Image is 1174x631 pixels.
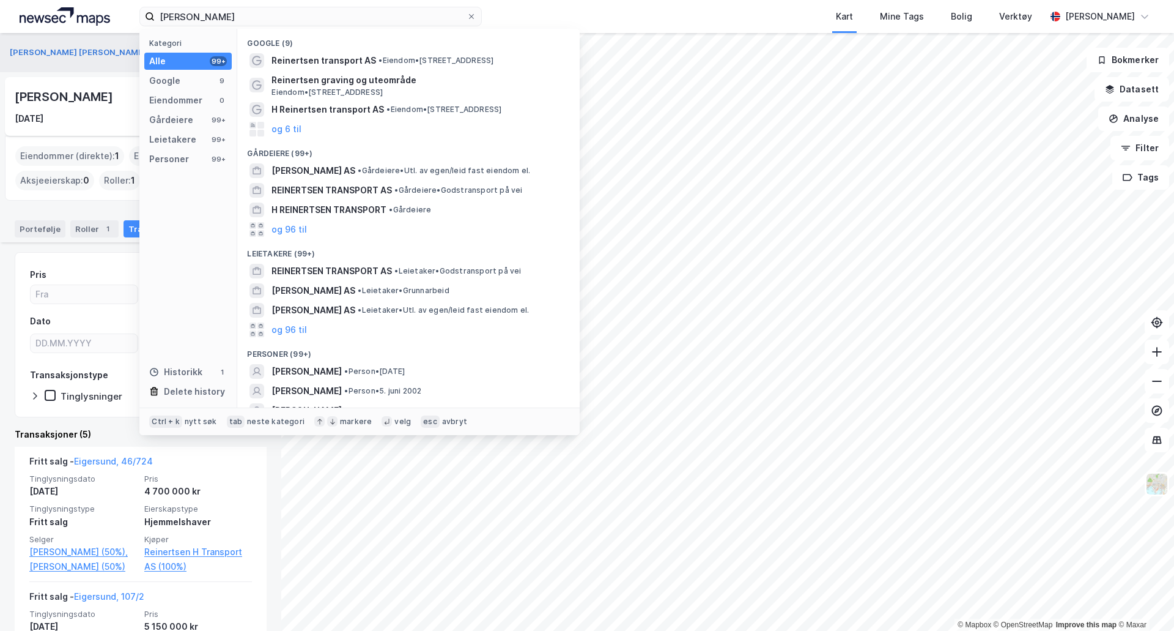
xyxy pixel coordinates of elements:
div: Google (9) [237,29,580,51]
div: Dato [30,314,51,329]
span: Leietaker • Grunnarbeid [358,286,449,296]
a: Eigersund, 46/724 [74,456,153,466]
a: Improve this map [1056,621,1117,629]
div: Roller [70,220,119,237]
a: OpenStreetMap [994,621,1053,629]
div: Verktøy [999,9,1032,24]
button: og 6 til [271,122,301,136]
div: Transaksjonstype [30,368,108,383]
div: Leietakere [149,132,196,147]
span: • [344,406,348,415]
a: [PERSON_NAME] (50%) [29,559,137,574]
span: Tinglysningsdato [29,609,137,619]
span: • [386,105,390,114]
span: Tinglysningsdato [29,474,137,484]
div: markere [340,417,372,427]
a: Mapbox [958,621,991,629]
span: Leietaker • Utl. av egen/leid fast eiendom el. [358,305,529,315]
div: Personer [149,152,189,166]
button: og 96 til [271,222,307,237]
span: Person • [DATE] [344,406,405,416]
button: Filter [1110,136,1169,160]
span: [PERSON_NAME] AS [271,303,355,318]
div: Historikk [149,365,202,379]
div: 0 [217,95,227,105]
div: Delete history [164,384,225,399]
span: [PERSON_NAME] [271,403,342,418]
div: velg [394,417,411,427]
button: [PERSON_NAME] [PERSON_NAME] [10,47,149,59]
div: Eiendommer [149,93,202,108]
span: • [344,367,348,376]
button: og 96 til [271,323,307,337]
div: 1 [217,367,227,377]
button: Bokmerker [1087,48,1169,72]
button: Analyse [1098,106,1169,131]
span: Person • [DATE] [344,367,405,376]
span: [PERSON_NAME] AS [271,283,355,298]
a: Eigersund, 107/2 [74,591,144,602]
span: Leietaker • Godstransport på vei [394,266,521,276]
span: • [358,286,361,295]
div: Fritt salg [29,515,137,529]
div: 99+ [210,135,227,144]
div: Leietakere (99+) [237,239,580,261]
div: [PERSON_NAME] [1065,9,1135,24]
div: Hjemmelshaver [144,515,252,529]
div: Roller : [99,171,140,190]
span: • [394,185,398,195]
div: 4 700 000 kr [144,484,252,499]
div: Transaksjoner (5) [15,427,267,442]
span: Gårdeiere [389,205,431,215]
span: • [344,386,348,395]
span: Eiendom • [STREET_ADDRESS] [378,56,493,65]
span: Reinertsen graving og uteområde [271,73,565,88]
input: Fra [31,285,138,304]
div: 9 [217,76,227,86]
div: 99+ [210,56,227,66]
div: 99+ [210,154,227,164]
span: • [389,205,393,214]
span: H Reinertsen transport AS [271,102,384,117]
span: Gårdeiere • Utl. av egen/leid fast eiendom el. [358,166,530,176]
div: Kontrollprogram for chat [1113,572,1174,631]
div: Mine Tags [880,9,924,24]
span: • [358,305,361,315]
div: Personer (99+) [237,340,580,362]
span: Pris [144,474,252,484]
span: • [394,266,398,275]
span: Eiendom • [STREET_ADDRESS] [271,88,383,97]
span: Gårdeiere • Godstransport på vei [394,185,522,195]
div: Eiendommer (Indirekte) : [129,146,247,166]
input: DD.MM.YYYY [31,334,138,353]
div: Ctrl + k [149,416,182,428]
span: 1 [131,173,135,188]
span: 1 [115,149,119,163]
span: 0 [83,173,89,188]
div: [DATE] [15,111,43,126]
div: Tinglysninger [61,390,122,402]
div: Fritt salg - [29,454,153,474]
div: neste kategori [247,417,305,427]
span: Person • 5. juni 2002 [344,386,421,396]
span: [PERSON_NAME] [271,364,342,379]
a: Reinertsen H Transport AS (100%) [144,545,252,574]
span: H REINERTSEN TRANSPORT [271,203,386,217]
span: Kjøper [144,534,252,545]
div: Bolig [951,9,972,24]
div: Pris [30,267,46,282]
div: Portefølje [15,220,65,237]
span: • [358,166,361,175]
div: Kart [836,9,853,24]
iframe: Chat Widget [1113,572,1174,631]
div: tab [227,416,245,428]
div: Kategori [149,39,232,48]
div: nytt søk [185,417,217,427]
span: Selger [29,534,137,545]
span: Eiendom • [STREET_ADDRESS] [386,105,501,114]
div: esc [421,416,440,428]
button: Datasett [1095,77,1169,102]
div: Gårdeiere [149,113,193,127]
div: Transaksjoner [124,220,207,237]
img: Z [1145,472,1168,496]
